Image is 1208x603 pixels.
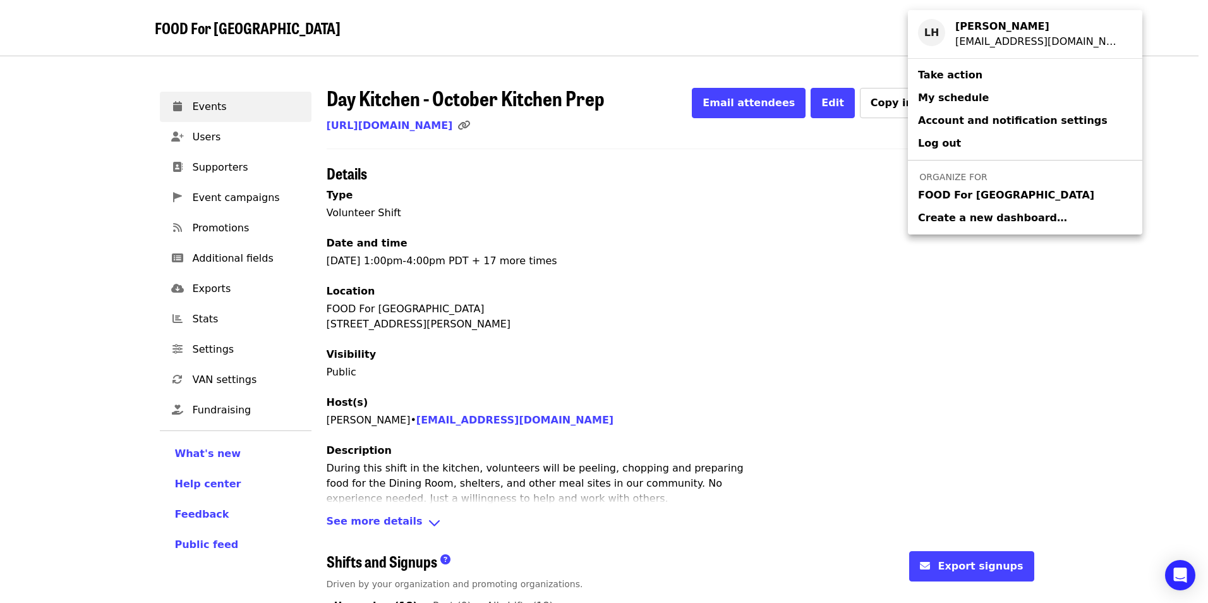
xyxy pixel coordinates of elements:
[955,20,1049,32] strong: [PERSON_NAME]
[919,172,987,182] span: Organize for
[908,109,1142,132] a: Account and notification settings
[1165,560,1195,590] div: Open Intercom Messenger
[955,19,1122,34] div: Leslie Howard
[918,69,982,81] span: Take action
[908,184,1142,207] a: FOOD For [GEOGRAPHIC_DATA]
[918,188,1094,203] span: FOOD For [GEOGRAPHIC_DATA]
[918,137,961,149] span: Log out
[908,64,1142,87] a: Take action
[918,212,1067,224] span: Create a new dashboard…
[955,34,1122,49] div: lhoward@foodforlanecounty.org
[918,92,989,104] span: My schedule
[918,19,945,46] div: LH
[918,114,1108,126] span: Account and notification settings
[908,15,1142,53] a: LH[PERSON_NAME][EMAIL_ADDRESS][DOMAIN_NAME]
[908,207,1142,229] a: Create a new dashboard…
[908,87,1142,109] a: My schedule
[908,132,1142,155] a: Log out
